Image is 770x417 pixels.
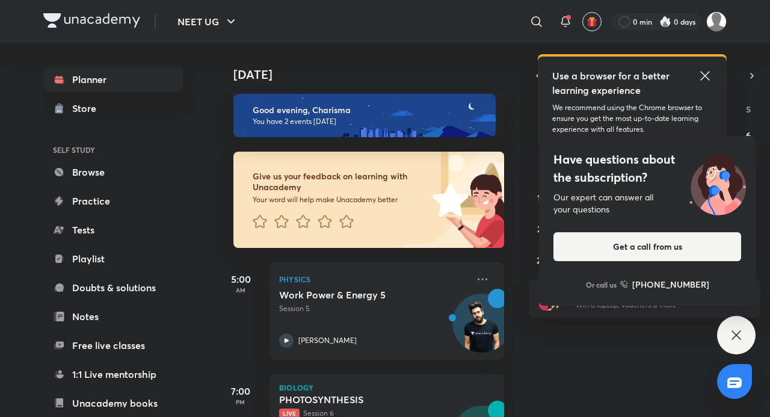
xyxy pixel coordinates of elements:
h6: SELF STUDY [43,140,183,160]
a: Planner [43,67,183,91]
abbr: September 14, 2025 [537,192,546,203]
h6: [PHONE_NUMBER] [632,278,709,291]
button: September 6, 2025 [739,125,758,144]
img: ttu_illustration_new.svg [680,150,756,215]
p: You have 2 events [DATE] [253,117,485,126]
p: Your word will help make Unacademy better [253,195,428,205]
p: [PERSON_NAME] [298,335,357,346]
button: September 21, 2025 [532,219,551,238]
div: Store [72,101,103,116]
a: Company Logo [43,13,140,31]
a: [PHONE_NUMBER] [620,278,709,291]
img: feedback_image [392,152,504,248]
button: September 14, 2025 [532,188,551,207]
h5: Use a browser for a better learning experience [552,69,672,97]
h6: Good evening, Charisma [253,105,485,116]
img: evening [233,94,496,137]
a: Tests [43,218,183,242]
button: Get a call from us [553,232,741,261]
a: Free live classes [43,333,183,357]
h5: PHOTOSYNTHESIS [279,394,429,406]
button: September 28, 2025 [532,250,551,270]
h4: Have questions about the subscription? [553,150,741,187]
img: streak [659,16,671,28]
h6: Give us your feedback on learning with Unacademy [253,171,428,193]
abbr: September 6, 2025 [746,129,751,141]
a: Notes [43,304,183,329]
p: Biology [279,384,494,391]
p: Physics [279,272,468,286]
button: NEET UG [170,10,245,34]
abbr: September 28, 2025 [537,255,546,266]
p: Or call us [586,279,617,290]
img: Avatar [453,300,511,358]
abbr: September 21, 2025 [537,223,545,235]
a: Doubts & solutions [43,276,183,300]
abbr: Saturday [746,103,751,115]
button: avatar [582,12,602,31]
h5: 5:00 [217,272,265,286]
p: We recommend using the Chrome browser to ensure you get the most up-to-date learning experience w... [552,102,712,135]
div: Our expert can answer all your questions [553,191,741,215]
p: PM [217,398,265,406]
p: AM [217,286,265,294]
a: Unacademy books [43,391,183,415]
button: September 7, 2025 [532,156,551,176]
a: Browse [43,160,183,184]
img: avatar [587,16,597,27]
a: Store [43,96,183,120]
h5: 7:00 [217,384,265,398]
p: Session 5 [279,303,468,314]
h5: Work Power & Energy 5 [279,289,429,301]
h4: [DATE] [233,67,516,82]
a: 1:1 Live mentorship [43,362,183,386]
a: Playlist [43,247,183,271]
img: Company Logo [43,13,140,28]
img: Charisma [706,11,727,32]
a: Practice [43,189,183,213]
